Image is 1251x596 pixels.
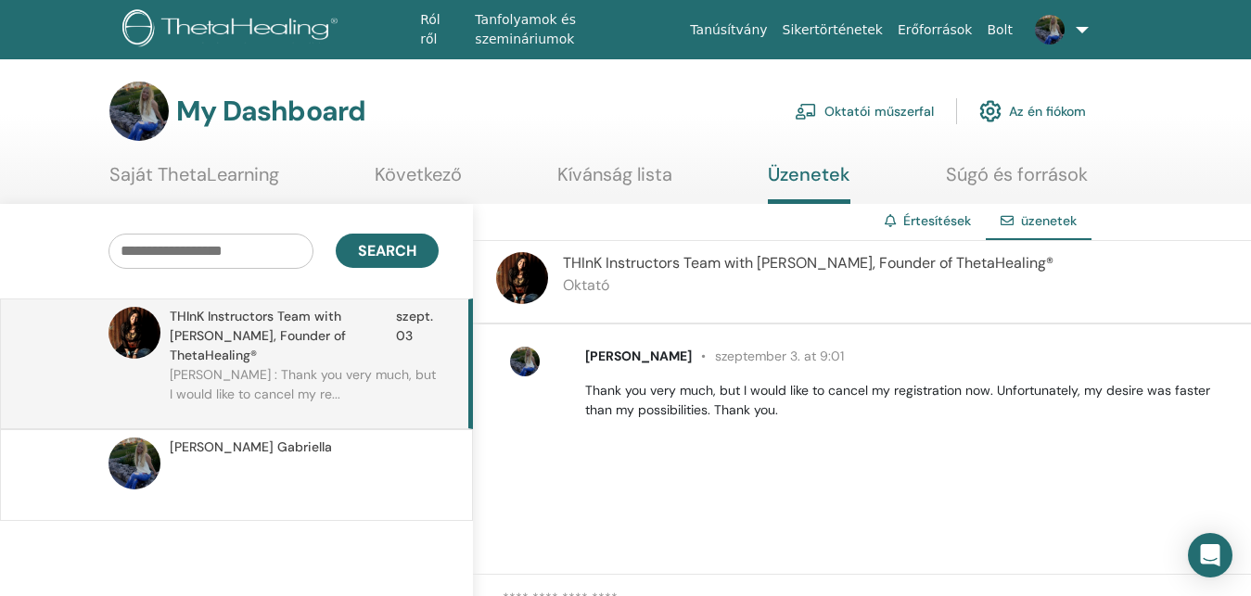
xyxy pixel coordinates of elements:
[510,347,540,376] img: default.jpg
[170,437,332,457] span: [PERSON_NAME] Gabriella
[413,3,467,57] a: Ról ről
[979,91,1086,132] a: Az én fiókom
[795,103,817,120] img: chalkboard-teacher.svg
[109,437,160,489] img: default.jpg
[1021,212,1077,229] span: üzenetek
[176,95,365,128] h3: My Dashboard
[775,13,890,47] a: Sikertörténetek
[467,3,683,57] a: Tanfolyamok és szemináriumok
[563,274,1053,297] p: Oktató
[946,163,1088,199] a: Súgó és források
[358,241,416,260] span: Search
[336,234,439,268] button: Search
[979,13,1020,47] a: Bolt
[557,163,672,199] a: Kívánság lista
[585,381,1230,420] p: Thank you very much, but I would like to cancel my registration now. Unfortunately, my desire was...
[375,163,462,199] a: Következő
[585,348,692,364] span: [PERSON_NAME]
[903,212,971,229] a: Értesítések
[109,82,169,141] img: default.jpg
[979,95,1002,127] img: cog.svg
[170,365,439,421] p: [PERSON_NAME] : Thank you very much, but I would like to cancel my re...
[122,9,344,51] img: logo.png
[1188,533,1232,577] div: Open Intercom Messenger
[563,253,1053,273] span: THInK Instructors Team with [PERSON_NAME], Founder of ThetaHealing®
[396,307,433,365] span: szept. 03
[170,307,396,365] span: THInK Instructors Team with [PERSON_NAME], Founder of ThetaHealing®
[683,13,774,47] a: Tanúsítvány
[795,91,934,132] a: Oktatói műszerfal
[692,348,844,364] span: szeptember 3. at 9:01
[496,252,548,304] img: default.jpg
[109,307,160,359] img: default.jpg
[890,13,979,47] a: Erőforrások
[109,163,279,199] a: Saját ThetaLearning
[1035,15,1065,44] img: default.jpg
[768,163,850,204] a: Üzenetek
